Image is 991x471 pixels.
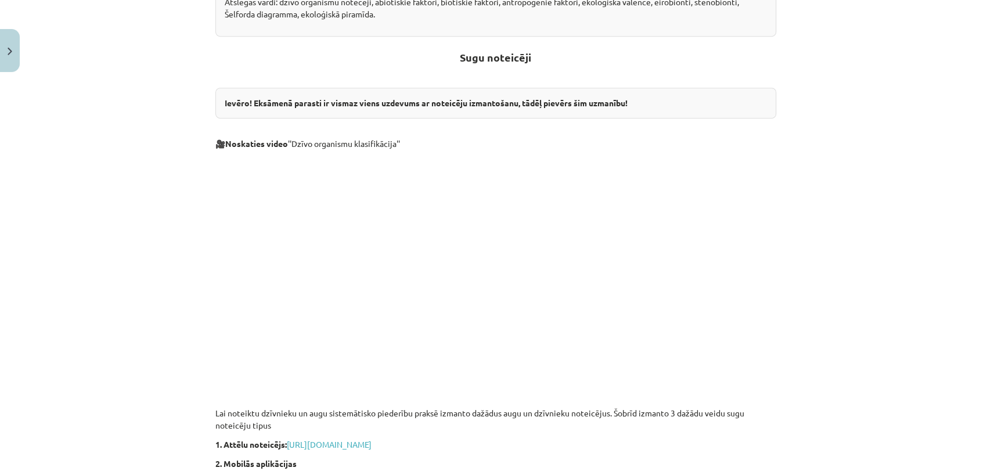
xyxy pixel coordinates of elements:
[215,395,776,432] p: Lai noteiktu dzīvnieku un augu sistemātisko piederību praksē izmanto dažādus augu un dzīvnieku no...
[225,98,628,108] strong: Ievēro! Eksāmenā parasti ir vismaz viens uzdevums ar noteicēju izmantošanu, tādēļ pievērs šim uzm...
[460,51,531,64] strong: Sugu noteicēji
[287,439,372,450] a: [URL][DOMAIN_NAME]
[225,138,288,149] strong: Noskaties video
[215,439,287,450] strong: 1. Attēlu noteicējs:
[8,48,12,55] img: icon-close-lesson-0947bae3869378f0d4975bcd49f059093ad1ed9edebbc8119c70593378902aed.svg
[215,138,776,150] p: 🎥 ''Dzīvo organismu klasifikācija''
[215,458,297,469] strong: 2. Mobilās aplikācijas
